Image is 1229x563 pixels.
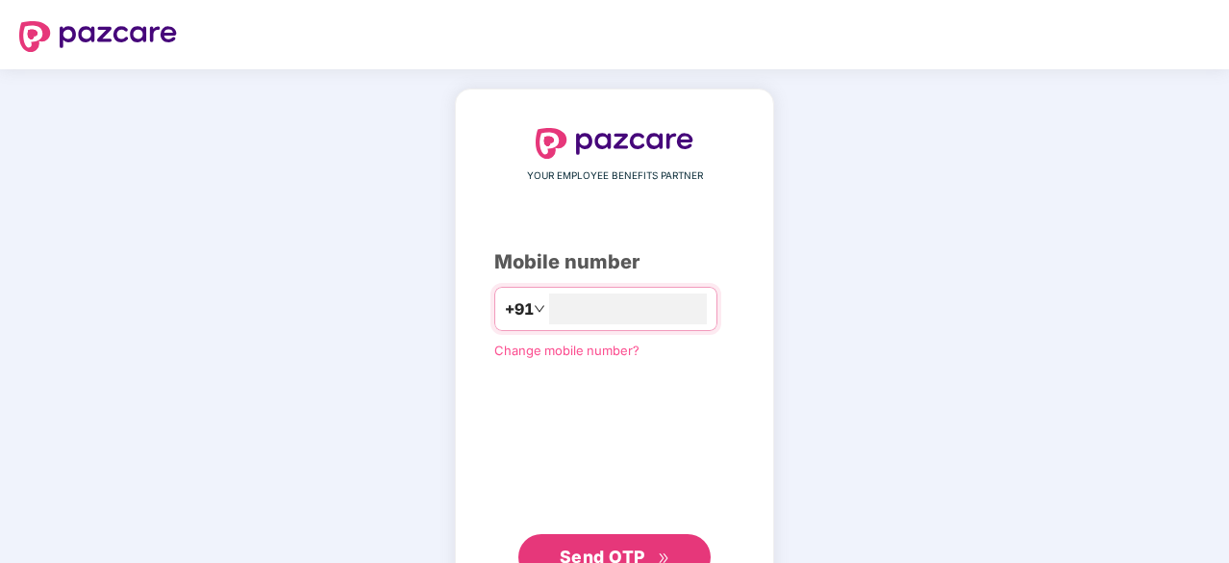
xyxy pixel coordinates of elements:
a: Change mobile number? [494,343,640,358]
span: down [534,303,545,315]
span: YOUR EMPLOYEE BENEFITS PARTNER [527,168,703,184]
div: Mobile number [494,247,735,277]
span: +91 [505,297,534,321]
img: logo [536,128,693,159]
img: logo [19,21,177,52]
